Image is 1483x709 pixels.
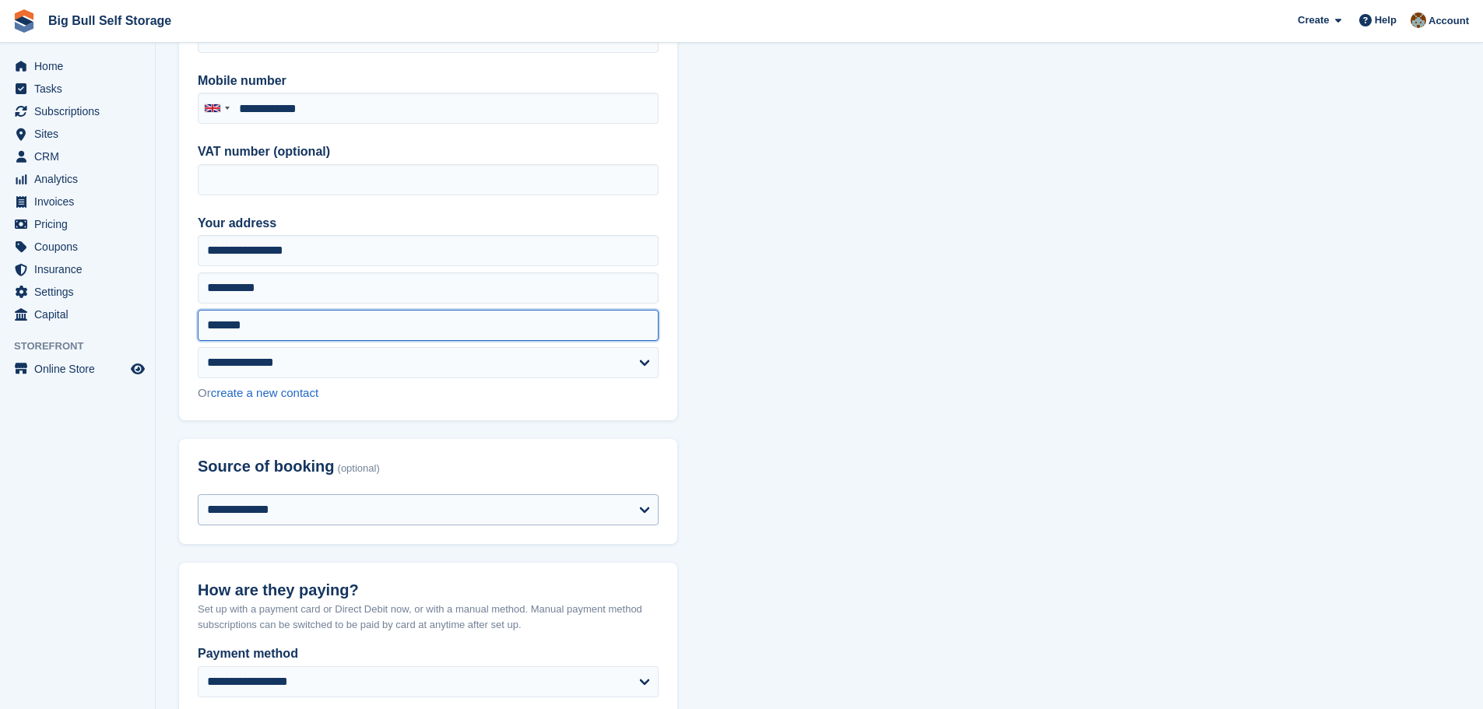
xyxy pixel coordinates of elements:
[34,168,128,190] span: Analytics
[8,123,147,145] a: menu
[198,142,659,161] label: VAT number (optional)
[8,100,147,122] a: menu
[14,339,155,354] span: Storefront
[199,93,234,123] div: United Kingdom: +44
[34,358,128,380] span: Online Store
[1429,13,1469,29] span: Account
[34,213,128,235] span: Pricing
[34,236,128,258] span: Coupons
[8,304,147,325] a: menu
[1411,12,1426,28] img: Mike Llewellen Palmer
[198,602,659,632] p: Set up with a payment card or Direct Debit now, or with a manual method. Manual payment method su...
[8,213,147,235] a: menu
[8,55,147,77] a: menu
[8,281,147,303] a: menu
[34,281,128,303] span: Settings
[1375,12,1397,28] span: Help
[128,360,147,378] a: Preview store
[211,386,318,399] a: create a new contact
[34,146,128,167] span: CRM
[12,9,36,33] img: stora-icon-8386f47178a22dfd0bd8f6a31ec36ba5ce8667c1dd55bd0f319d3a0aa187defe.svg
[34,123,128,145] span: Sites
[34,258,128,280] span: Insurance
[338,463,380,475] span: (optional)
[8,146,147,167] a: menu
[8,358,147,380] a: menu
[1298,12,1329,28] span: Create
[34,55,128,77] span: Home
[8,78,147,100] a: menu
[34,100,128,122] span: Subscriptions
[8,168,147,190] a: menu
[198,214,659,233] label: Your address
[42,8,177,33] a: Big Bull Self Storage
[34,191,128,212] span: Invoices
[34,304,128,325] span: Capital
[198,644,659,663] label: Payment method
[198,72,659,90] label: Mobile number
[34,78,128,100] span: Tasks
[8,258,147,280] a: menu
[198,581,659,599] h2: How are they paying?
[198,384,659,402] div: Or
[198,458,335,476] span: Source of booking
[8,191,147,212] a: menu
[8,236,147,258] a: menu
